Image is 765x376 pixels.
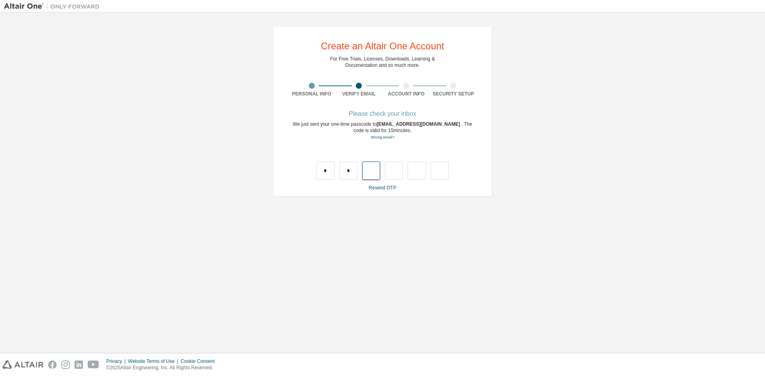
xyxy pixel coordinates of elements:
[180,358,219,364] div: Cookie Consent
[335,91,383,97] div: Verify Email
[330,56,435,68] div: For Free Trials, Licenses, Downloads, Learning & Documentation and so much more.
[369,185,396,191] a: Resend OTP
[48,360,57,369] img: facebook.svg
[288,121,477,140] div: We just sent your one-time passcode to . The code is valid for 15 minutes.
[2,360,43,369] img: altair_logo.svg
[75,360,83,369] img: linkedin.svg
[288,111,477,116] div: Please check your inbox
[4,2,104,10] img: Altair One
[430,91,477,97] div: Security Setup
[321,41,444,51] div: Create an Altair One Account
[382,91,430,97] div: Account Info
[106,358,128,364] div: Privacy
[377,121,461,127] span: [EMAIL_ADDRESS][DOMAIN_NAME]
[288,91,335,97] div: Personal Info
[128,358,180,364] div: Website Terms of Use
[88,360,99,369] img: youtube.svg
[61,360,70,369] img: instagram.svg
[371,135,394,139] a: Go back to the registration form
[106,364,220,371] p: © 2025 Altair Engineering, Inc. All Rights Reserved.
